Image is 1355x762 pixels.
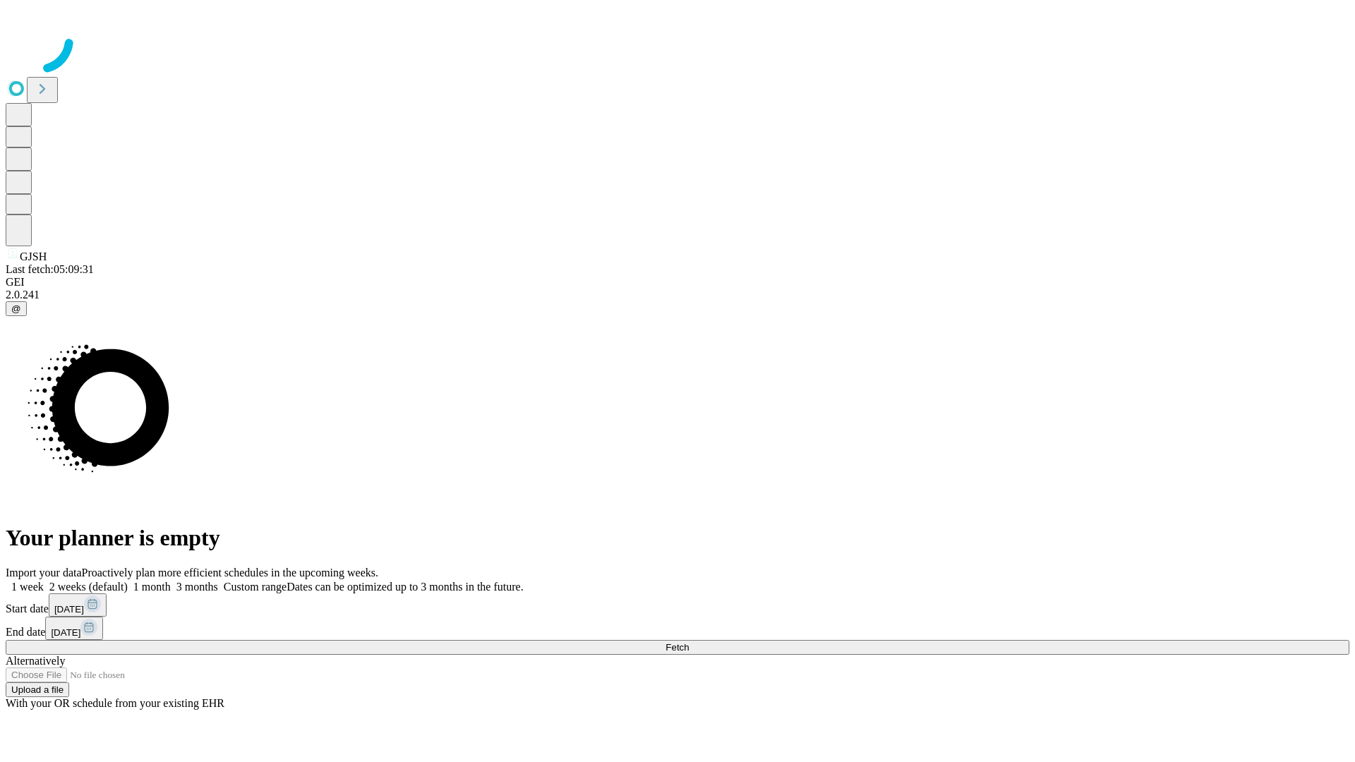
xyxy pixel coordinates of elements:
[176,581,218,593] span: 3 months
[11,581,44,593] span: 1 week
[11,303,21,314] span: @
[6,697,224,709] span: With your OR schedule from your existing EHR
[287,581,523,593] span: Dates can be optimized up to 3 months in the future.
[6,263,94,275] span: Last fetch: 05:09:31
[666,642,689,653] span: Fetch
[49,593,107,617] button: [DATE]
[6,640,1349,655] button: Fetch
[6,289,1349,301] div: 2.0.241
[6,682,69,697] button: Upload a file
[6,301,27,316] button: @
[49,581,128,593] span: 2 weeks (default)
[6,567,82,579] span: Import your data
[133,581,171,593] span: 1 month
[45,617,103,640] button: [DATE]
[224,581,287,593] span: Custom range
[6,617,1349,640] div: End date
[6,525,1349,551] h1: Your planner is empty
[20,250,47,262] span: GJSH
[82,567,378,579] span: Proactively plan more efficient schedules in the upcoming weeks.
[6,593,1349,617] div: Start date
[51,627,80,638] span: [DATE]
[54,604,84,615] span: [DATE]
[6,655,65,667] span: Alternatively
[6,276,1349,289] div: GEI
